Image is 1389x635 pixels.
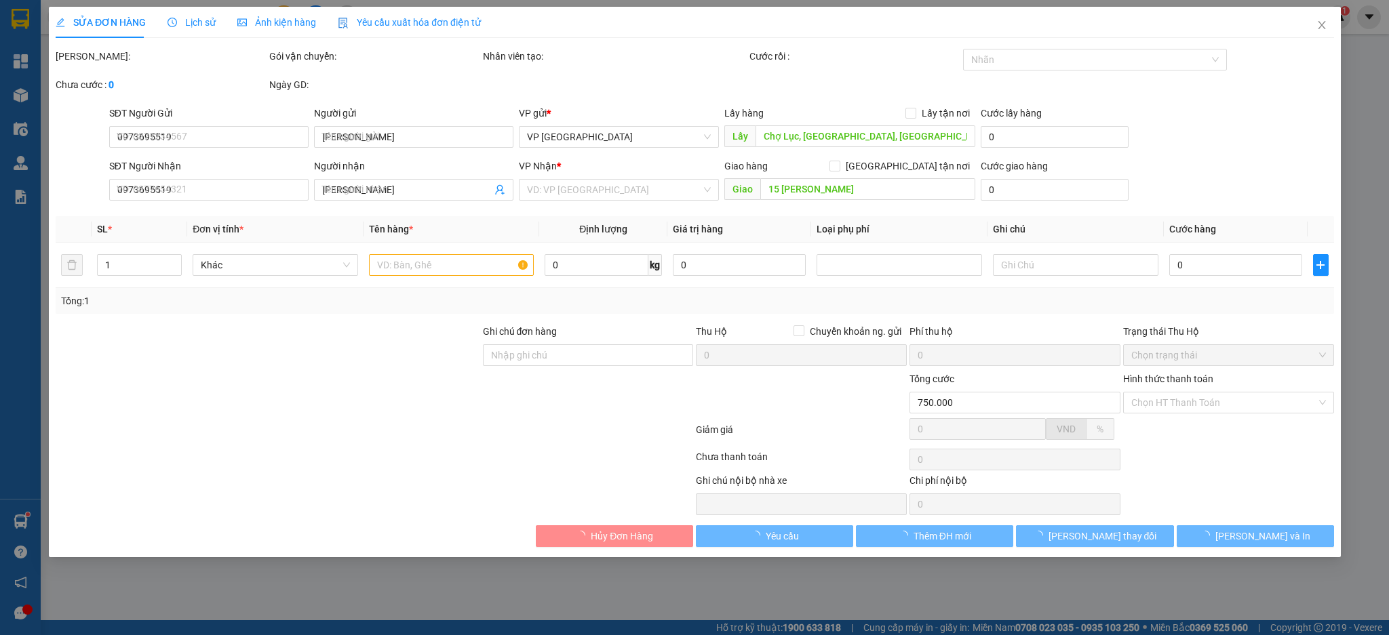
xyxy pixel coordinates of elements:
span: VP Thái Bình [527,127,710,147]
b: 0 [109,79,114,90]
span: VP Nhận [519,161,557,171]
span: user-add [494,184,505,195]
input: Cước lấy hàng [980,126,1129,148]
span: Lấy [724,125,755,147]
span: Lịch sử [168,17,216,28]
input: Dọc đường [755,125,975,147]
label: Cước lấy hàng [980,108,1041,119]
span: [PERSON_NAME] và In [1215,529,1310,544]
button: plus [1313,254,1329,276]
input: Dọc đường [760,178,975,200]
span: Chuyển khoản ng. gửi [804,324,907,339]
label: Ghi chú đơn hàng [482,326,557,337]
button: delete [61,254,83,276]
input: Ghi Chú [993,254,1158,276]
div: Giảm giá [694,422,908,446]
span: [PERSON_NAME] thay đổi [1048,529,1156,544]
div: SĐT Người Nhận [109,159,308,173]
span: Thêm ĐH mới [914,529,971,544]
input: Cước giao hàng [980,179,1129,201]
div: Chi phí nội bộ [909,473,1120,493]
div: Trạng thái Thu Hộ [1123,324,1334,339]
div: Ngày GD: [269,77,480,92]
span: Định lượng [579,224,627,234]
span: Cước hàng [1169,224,1215,234]
span: Khác [201,255,350,275]
div: Ghi chú nội bộ nhà xe [696,473,907,493]
span: loading [1200,531,1215,540]
div: Phí thu hộ [909,324,1120,344]
div: SĐT Người Gửi [109,106,308,121]
span: loading [1033,531,1048,540]
span: [GEOGRAPHIC_DATA] tận nơi [840,159,975,173]
button: [PERSON_NAME] thay đổi [1016,525,1173,547]
label: Hình thức thanh toán [1123,373,1213,384]
span: close [1316,20,1327,30]
span: Hủy Đơn Hàng [591,529,653,544]
span: Giá trị hàng [673,224,723,234]
span: loading [576,531,591,540]
div: Chưa cước : [56,77,267,92]
div: Người gửi [314,106,513,121]
span: picture [237,18,247,27]
div: [PERSON_NAME]: [56,49,267,64]
span: Yêu cầu xuất hóa đơn điện tử [338,17,481,28]
span: Giao [724,178,760,200]
div: Gói vận chuyển: [269,49,480,64]
span: Giao hàng [724,161,767,171]
div: Nhân viên tạo: [482,49,746,64]
span: loading [751,531,766,540]
span: kg [648,254,662,276]
th: Loại phụ phí [811,216,987,243]
span: Yêu cầu [766,529,799,544]
span: Đơn vị tính [193,224,243,234]
button: Hủy Đơn Hàng [536,525,693,547]
button: Thêm ĐH mới [856,525,1013,547]
span: loading [899,531,914,540]
span: % [1097,424,1103,434]
span: Tổng cước [909,373,954,384]
span: clock-circle [168,18,177,27]
span: VND [1057,424,1076,434]
span: Tên hàng [369,224,413,234]
div: Người nhận [314,159,513,173]
span: Lấy tận nơi [916,106,975,121]
div: Tổng: 1 [61,293,536,308]
span: Chọn trạng thái [1131,345,1326,365]
span: SỬA ĐƠN HÀNG [56,17,146,28]
span: edit [56,18,65,27]
input: VD: Bàn, Ghế [369,254,534,276]
label: Cước giao hàng [980,161,1047,171]
button: [PERSON_NAME] và In [1176,525,1333,547]
input: Ghi chú đơn hàng [482,344,693,366]
th: Ghi chú [987,216,1164,243]
span: Ảnh kiện hàng [237,17,316,28]
button: Close [1302,7,1340,45]
span: plus [1314,260,1328,270]
div: Chưa thanh toán [694,449,908,473]
div: Cước rồi : [749,49,960,64]
span: SL [96,224,107,234]
img: icon [338,18,349,28]
button: Yêu cầu [696,525,853,547]
div: VP gửi [519,106,718,121]
span: Lấy hàng [724,108,763,119]
span: Thu Hộ [696,326,727,337]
